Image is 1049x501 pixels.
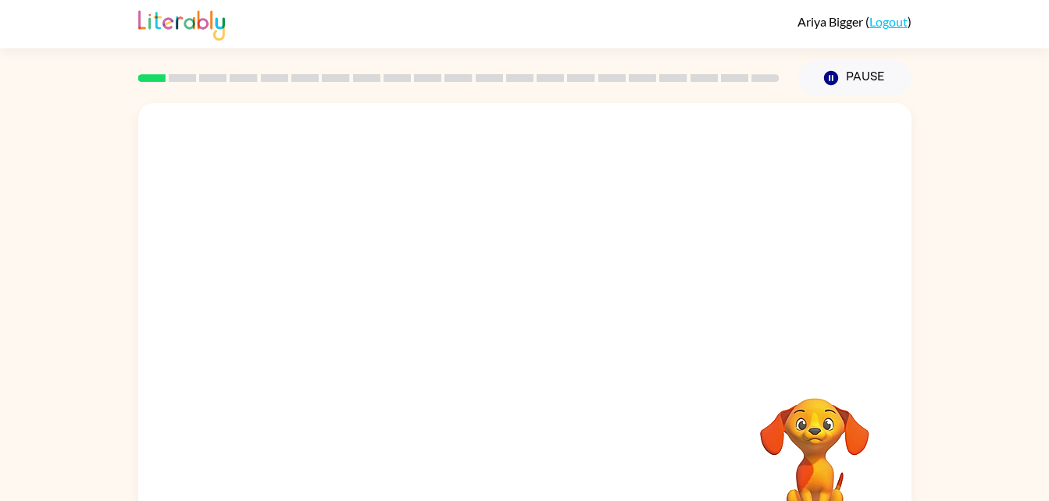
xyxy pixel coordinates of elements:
[798,60,912,96] button: Pause
[869,14,908,29] a: Logout
[138,6,225,41] img: Literably
[797,14,912,29] div: ( )
[797,14,865,29] span: Ariya Bigger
